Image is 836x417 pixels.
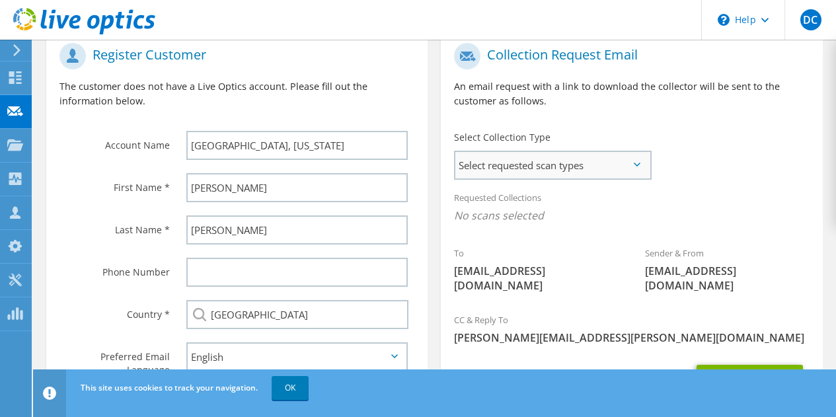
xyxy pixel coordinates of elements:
[59,79,414,108] p: The customer does not have a Live Optics account. Please fill out the information below.
[645,264,810,293] span: [EMAIL_ADDRESS][DOMAIN_NAME]
[59,342,170,377] label: Preferred Email Language
[441,239,632,299] div: To
[59,215,170,237] label: Last Name *
[454,208,809,223] span: No scans selected
[697,365,803,400] button: Send Request
[454,264,619,293] span: [EMAIL_ADDRESS][DOMAIN_NAME]
[272,376,309,400] a: OK
[632,239,823,299] div: Sender & From
[718,14,730,26] svg: \n
[441,184,822,233] div: Requested Collections
[800,9,821,30] span: DC
[454,330,809,345] span: [PERSON_NAME][EMAIL_ADDRESS][PERSON_NAME][DOMAIN_NAME]
[441,306,822,352] div: CC & Reply To
[59,258,170,279] label: Phone Number
[455,152,650,178] span: Select requested scan types
[454,131,551,144] label: Select Collection Type
[454,43,802,69] h1: Collection Request Email
[59,173,170,194] label: First Name *
[59,300,170,321] label: Country *
[81,382,258,393] span: This site uses cookies to track your navigation.
[59,131,170,152] label: Account Name
[454,79,809,108] p: An email request with a link to download the collector will be sent to the customer as follows.
[59,43,408,69] h1: Register Customer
